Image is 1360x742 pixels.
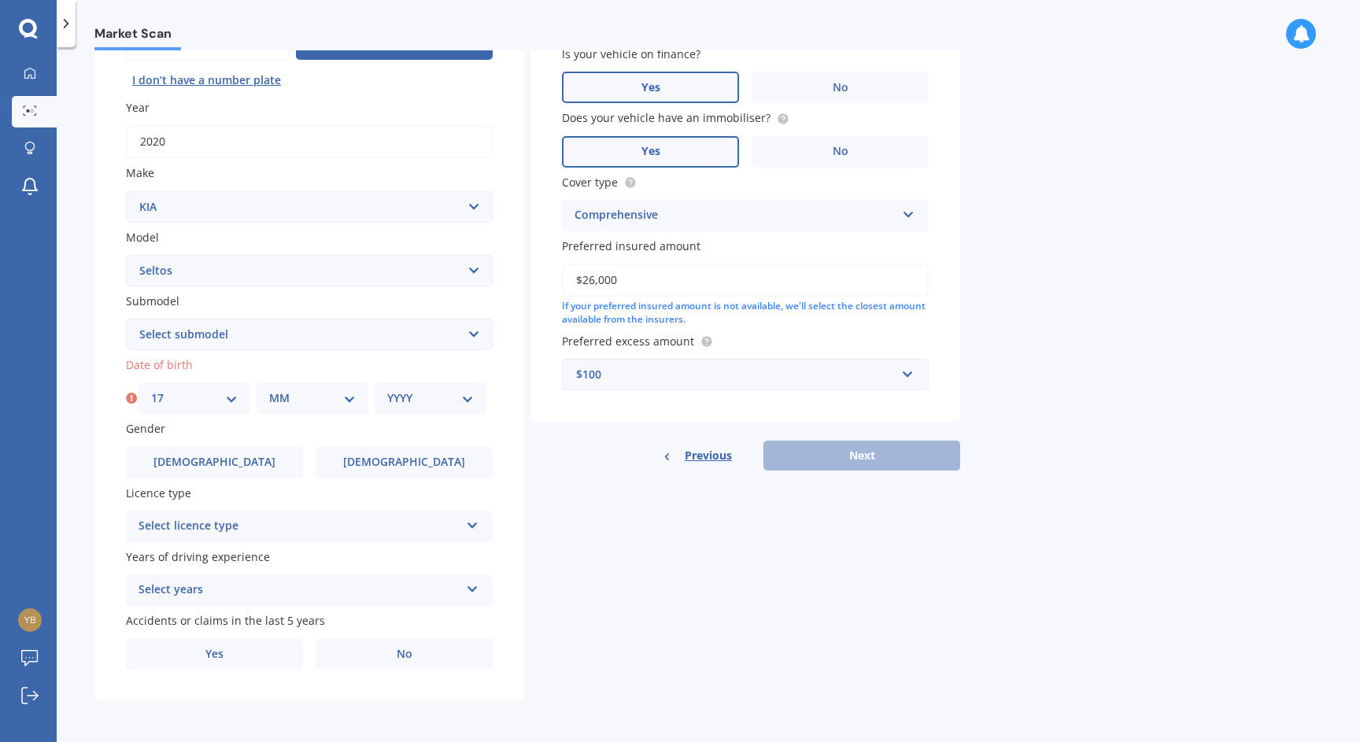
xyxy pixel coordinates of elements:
img: 9f53ab68c284e44b3a92a7fca740818f [18,608,42,632]
span: Is your vehicle on finance? [562,46,700,61]
span: [DEMOGRAPHIC_DATA] [343,456,465,469]
div: $100 [576,366,896,383]
span: Gender [126,422,165,437]
input: Enter amount [562,264,929,297]
span: Preferred excess amount [562,334,694,349]
button: I don’t have a number plate [126,68,287,93]
span: Date of birth [126,357,193,372]
span: Does your vehicle have an immobiliser? [562,111,771,126]
div: Comprehensive [575,206,896,225]
span: Years of driving experience [126,549,270,564]
span: Year [126,100,150,115]
div: If your preferred insured amount is not available, we'll select the closest amount available from... [562,300,929,327]
span: [DEMOGRAPHIC_DATA] [153,456,275,469]
div: Select licence type [139,517,460,536]
span: Yes [641,81,660,94]
span: Model [126,230,159,245]
span: Licence type [126,485,191,500]
span: Yes [205,648,224,661]
input: YYYY [126,125,493,158]
div: Select years [139,581,460,600]
span: No [397,648,412,661]
span: Yes [641,145,660,158]
span: Preferred insured amount [562,238,700,253]
span: Cover type [562,175,618,190]
span: Make [126,166,154,181]
span: Previous [685,444,732,467]
span: No [833,145,848,158]
span: Accidents or claims in the last 5 years [126,613,325,628]
span: Submodel [126,293,179,308]
span: No [833,81,848,94]
span: Market Scan [94,26,181,47]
